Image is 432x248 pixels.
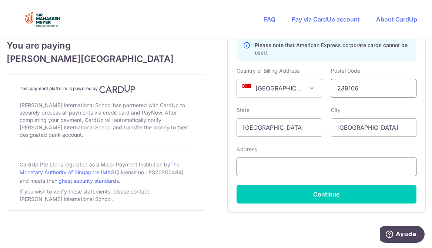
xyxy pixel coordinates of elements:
div: [PERSON_NAME] International School has partnered with CardUp to securely process all payments via... [20,100,192,140]
span: Singapore [237,79,322,97]
label: City [331,106,341,114]
label: State [237,106,250,114]
iframe: Abre un widget desde donde se puede obtener más información [380,226,425,244]
input: Example 123456 [331,79,416,97]
a: About CardUp [376,16,417,23]
label: Postal Code [331,67,360,75]
span: Singapore [237,79,322,97]
a: FAQ [264,16,275,23]
span: [PERSON_NAME][GEOGRAPHIC_DATA] [7,52,205,66]
div: If you wish to verify these statements, please contact [PERSON_NAME] International School. [20,186,192,204]
button: Continue [237,185,416,204]
img: CardUp [99,85,135,93]
span: You are paying [7,39,205,52]
a: highest security standards [54,178,119,184]
p: Please note that American Express corporate cards cannot be used. [255,42,410,56]
div: CardUp Pte Ltd is regulated as a Major Payment Institution by (License no.: PS20200484) and meets... [20,158,192,186]
a: Pay via CardUp account [292,16,360,23]
h4: This payment platform is powered by [20,85,192,93]
label: Country of Billing Address [237,67,299,75]
label: Address [237,146,257,153]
